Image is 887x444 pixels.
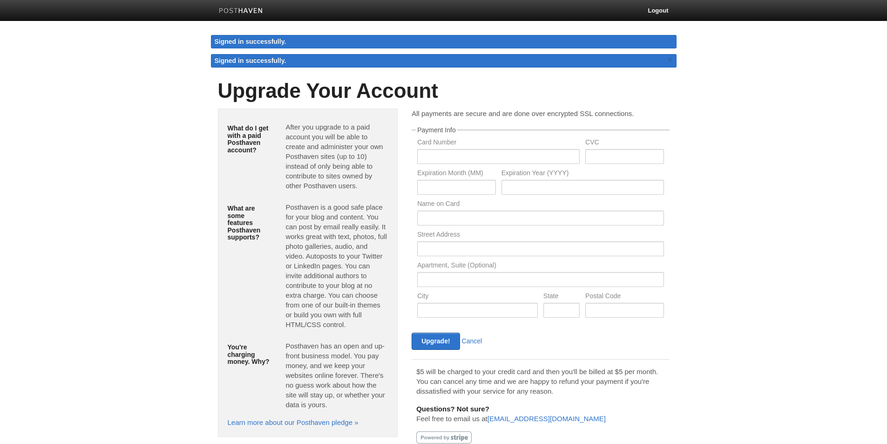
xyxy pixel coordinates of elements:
[412,333,460,350] input: Upgrade!
[285,341,388,410] p: Posthaven has an open and up-front business model. You pay money, and we keep your websites onlin...
[543,293,580,301] label: State
[211,35,677,48] div: Signed in successfully.
[666,54,674,66] a: ×
[285,122,388,191] p: After you upgrade to a paid account you will be able to create and administer your own Posthaven ...
[412,109,669,118] p: All payments are secure and are done over encrypted SSL connections.
[416,127,457,133] legend: Payment Info
[215,57,286,64] span: Signed in successfully.
[417,170,495,178] label: Expiration Month (MM)
[285,202,388,329] p: Posthaven is a good safe place for your blog and content. You can post by email really easily. It...
[417,262,664,271] label: Apartment, Suite (Optional)
[416,404,664,424] p: Feel free to email us at
[585,293,664,301] label: Postal Code
[228,418,359,426] a: Learn more about our Posthaven pledge »
[417,231,664,240] label: Street Address
[416,367,664,396] p: $5 will be charged to your credit card and then you'll be billed at $5 per month. You can cancel ...
[219,8,263,15] img: Posthaven-bar
[228,205,272,241] h5: What are some features Posthaven supports?
[488,415,606,423] a: [EMAIL_ADDRESS][DOMAIN_NAME]
[501,170,664,178] label: Expiration Year (YYYY)
[417,200,664,209] label: Name on Card
[585,139,664,148] label: CVC
[218,80,670,102] h1: Upgrade Your Account
[417,293,538,301] label: City
[417,139,580,148] label: Card Number
[462,337,482,345] a: Cancel
[228,344,272,365] h5: You're charging money. Why?
[228,125,272,154] h5: What do I get with a paid Posthaven account?
[416,405,489,413] b: Questions? Not sure?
